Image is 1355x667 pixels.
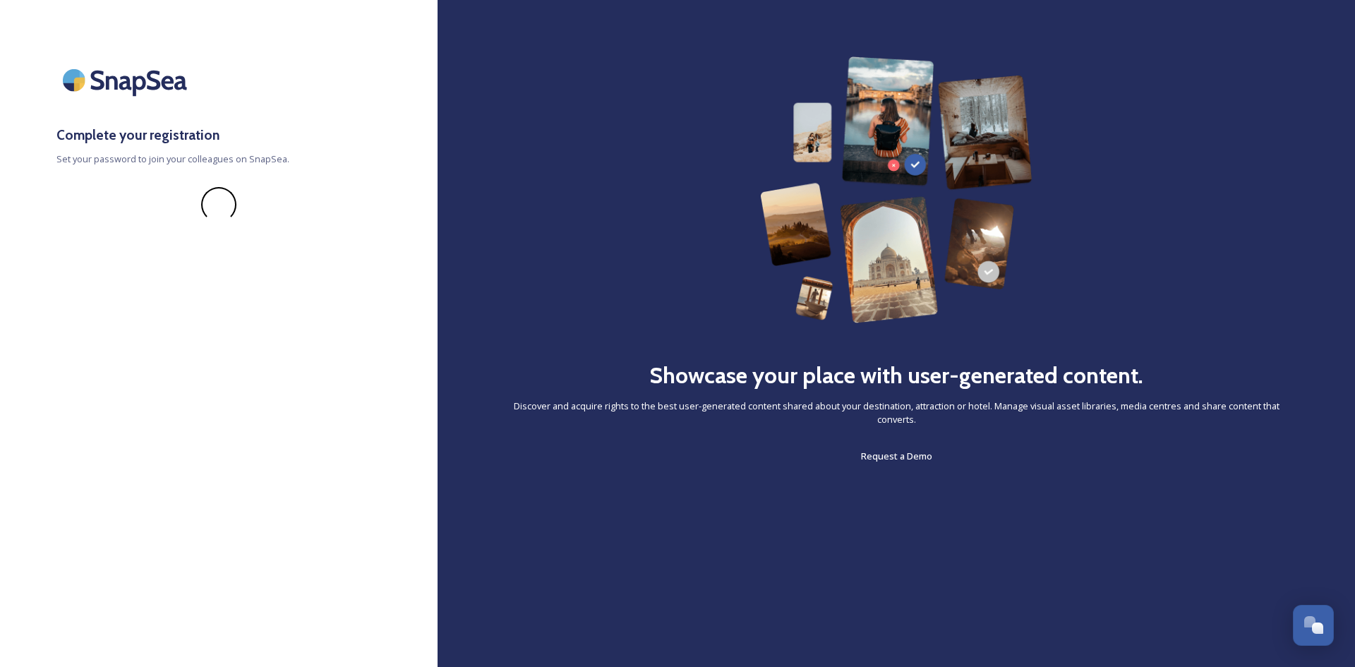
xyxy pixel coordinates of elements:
[1293,605,1334,646] button: Open Chat
[861,447,932,464] a: Request a Demo
[56,56,198,104] img: SnapSea Logo
[56,152,381,166] span: Set your password to join your colleagues on SnapSea.
[760,56,1032,323] img: 63b42ca75bacad526042e722_Group%20154-p-800.png
[649,359,1143,392] h2: Showcase your place with user-generated content.
[56,125,381,145] h3: Complete your registration
[494,399,1299,426] span: Discover and acquire rights to the best user-generated content shared about your destination, att...
[861,450,932,462] span: Request a Demo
